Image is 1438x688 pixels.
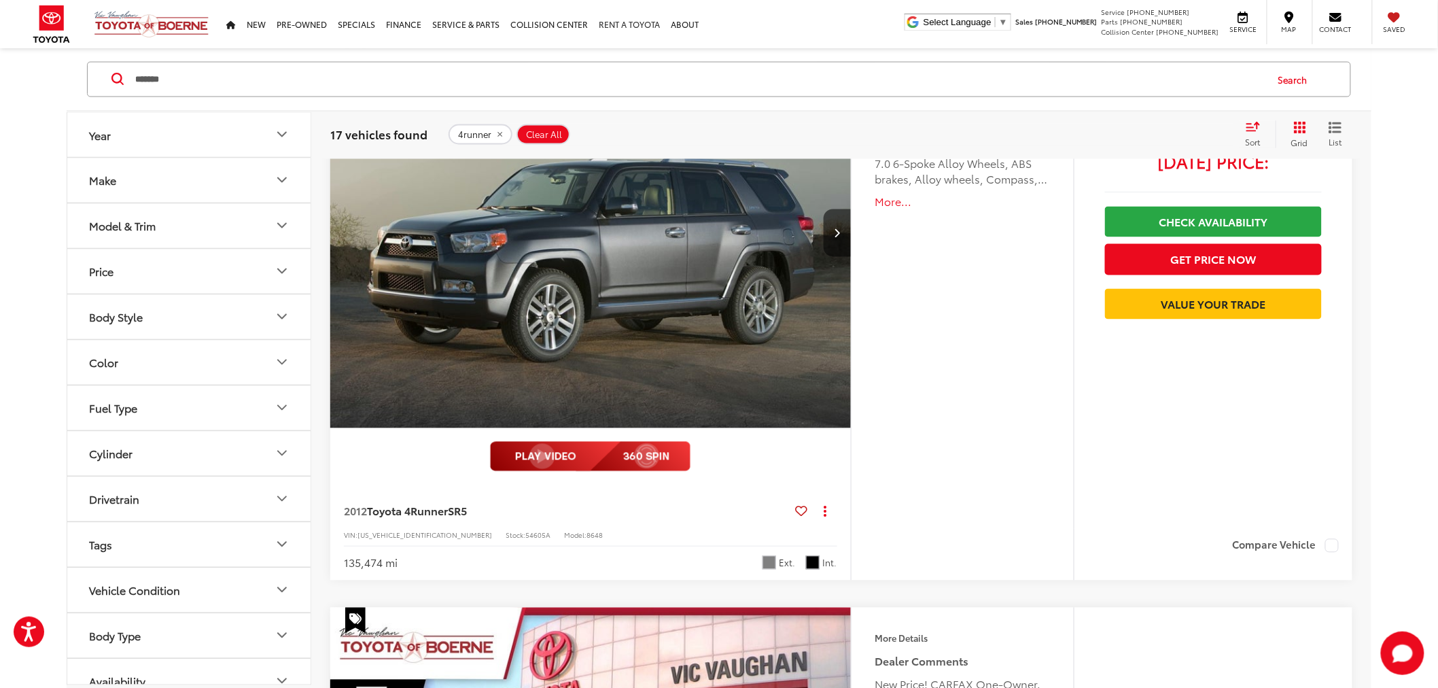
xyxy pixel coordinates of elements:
[67,340,312,384] button: ColorColor
[875,194,1050,210] button: More...
[274,126,290,143] div: Year
[330,37,852,428] div: 2012 Toyota 4Runner SR5 0
[824,506,826,517] span: dropdown dots
[1381,632,1424,675] button: Toggle Chat Window
[995,17,996,27] span: ​
[1318,121,1352,148] button: List View
[67,477,312,521] button: DrivetrainDrivetrain
[94,10,209,38] img: Vic Vaughan Toyota of Boerne
[1274,24,1304,34] span: Map
[490,442,690,472] img: full motion video
[344,555,398,571] div: 135,474 mi
[274,309,290,325] div: Body Style
[274,354,290,371] div: Color
[806,556,820,570] span: Graphite
[1380,24,1409,34] span: Saved
[1232,539,1339,553] label: Compare Vehicle
[67,203,312,247] button: Model & TrimModel & Trim
[526,129,562,140] span: Clear All
[345,608,366,634] span: Special
[89,356,118,368] div: Color
[824,209,851,257] button: Next image
[274,582,290,598] div: Vehicle Condition
[1105,207,1322,237] a: Check Availability
[1127,7,1190,17] span: [PHONE_NUMBER]
[1105,154,1322,168] span: [DATE] Price:
[274,536,290,553] div: Tags
[67,568,312,612] button: Vehicle ConditionVehicle Condition
[1329,136,1342,148] span: List
[89,538,112,551] div: Tags
[1015,16,1033,27] span: Sales
[67,158,312,202] button: MakeMake
[449,124,512,145] button: remove 4runner
[274,400,290,416] div: Fuel Type
[506,530,525,540] span: Stock:
[89,629,141,642] div: Body Type
[89,492,139,505] div: Drivetrain
[67,112,312,156] button: YearYear
[67,385,312,430] button: Fuel TypeFuel Type
[564,530,586,540] span: Model:
[999,17,1008,27] span: ▼
[1102,16,1119,27] span: Parts
[1320,24,1352,34] span: Contact
[89,447,133,460] div: Cylinder
[458,129,491,140] span: 4runner
[1276,121,1318,148] button: Grid View
[274,445,290,462] div: Cylinder
[89,173,116,186] div: Make
[274,627,290,644] div: Body Type
[274,263,290,279] div: Price
[924,17,992,27] span: Select Language
[1121,16,1183,27] span: [PHONE_NUMBER]
[89,583,180,596] div: Vehicle Condition
[1102,7,1125,17] span: Service
[134,63,1265,96] input: Search by Make, Model, or Keyword
[357,530,492,540] span: [US_VEHICLE_IDENTIFICATION_NUMBER]
[1239,121,1276,148] button: Select sort value
[779,557,796,570] span: Ext.
[875,634,1050,643] h4: More Details
[813,499,837,523] button: Actions
[924,17,1008,27] a: Select Language​
[875,653,1050,670] h5: Dealer Comments
[330,37,852,430] img: 2012 Toyota 4Runner SR5
[89,128,111,141] div: Year
[67,613,312,657] button: Body TypeBody Type
[1246,136,1261,148] span: Sort
[762,556,776,570] span: Gray
[448,503,467,519] span: SR5
[516,124,570,145] button: Clear All
[367,503,448,519] span: Toyota 4Runner
[89,219,156,232] div: Model & Trim
[586,530,603,540] span: 8648
[67,522,312,566] button: TagsTags
[344,503,367,519] span: 2012
[67,431,312,475] button: CylinderCylinder
[1157,27,1219,37] span: [PHONE_NUMBER]
[89,401,137,414] div: Fuel Type
[1291,137,1308,148] span: Grid
[823,557,837,570] span: Int.
[525,530,550,540] span: 54605A
[89,674,145,687] div: Availability
[330,126,427,142] span: 17 vehicles found
[274,172,290,188] div: Make
[1228,24,1259,34] span: Service
[344,530,357,540] span: VIN:
[89,310,143,323] div: Body Style
[67,249,312,293] button: PricePrice
[1265,63,1327,97] button: Search
[1035,16,1098,27] span: [PHONE_NUMBER]
[274,491,290,507] div: Drivetrain
[67,294,312,339] button: Body StyleBody Style
[1381,632,1424,675] svg: Start Chat
[1105,244,1322,275] button: Get Price Now
[1102,27,1155,37] span: Collision Center
[344,504,790,519] a: 2012Toyota 4RunnerSR5
[330,37,852,428] a: 2012 Toyota 4Runner SR52012 Toyota 4Runner SR52012 Toyota 4Runner SR52012 Toyota 4Runner SR5
[274,218,290,234] div: Model & Trim
[89,264,113,277] div: Price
